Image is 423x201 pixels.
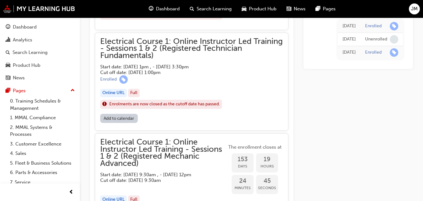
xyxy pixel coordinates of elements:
[190,5,194,13] span: search-icon
[197,5,232,13] span: Search Learning
[365,36,387,42] div: Unenrolled
[365,49,382,55] div: Enrolled
[109,101,220,108] span: Enrolments are now closed as the cutoff date has passed.
[128,89,140,97] div: Full
[242,5,246,13] span: car-icon
[8,177,77,187] a: 7. Service
[365,23,382,29] div: Enrolled
[256,184,278,192] span: Seconds
[100,89,127,97] div: Online URL
[390,35,398,43] span: learningRecordVerb_NONE-icon
[100,172,217,177] h5: Start date: [DATE] 9:30am , - [DATE] 12pm
[249,5,276,13] span: Product Hub
[13,49,48,56] div: Search Learning
[100,64,273,70] h5: Start date: [DATE] 1pm , - [DATE] 3:30pm
[100,114,138,123] a: Add to calendar
[102,100,107,108] span: exclaim-icon
[13,36,32,44] div: Analytics
[232,177,254,185] span: 24
[13,87,26,94] div: Pages
[316,5,320,13] span: pages-icon
[8,158,77,168] a: 5. Fleet & Business Solutions
[69,188,74,196] span: prev-icon
[100,70,273,75] h5: Cut off date: [DATE] 1:00pm
[390,22,398,30] span: learningRecordVerb_ENROLL-icon
[156,5,180,13] span: Dashboard
[70,87,75,95] span: up-icon
[286,5,291,13] span: news-icon
[232,156,254,163] span: 153
[8,123,77,139] a: 2. MMAL Systems & Processes
[8,113,77,123] a: 1. MMAL Compliance
[323,5,336,13] span: Pages
[3,5,75,13] img: mmal
[6,50,10,56] span: search-icon
[3,47,77,58] a: Search Learning
[8,139,77,149] a: 3. Customer Excellence
[390,48,398,56] span: learningRecordVerb_ENROLL-icon
[343,49,356,56] div: Tue Jul 08 2025 12:58:45 GMT+0930 (Australian Central Standard Time)
[6,63,10,68] span: car-icon
[100,38,283,126] button: Electrical Course 1: Online Instructor Led Training - Sessions 1 & 2 (Registered Technician Funda...
[8,96,77,113] a: 0. Training Schedules & Management
[100,38,283,59] span: Electrical Course 1: Online Instructor Led Training - Sessions 1 & 2 (Registered Technician Funda...
[256,163,278,170] span: Hours
[185,3,237,15] a: search-iconSearch Learning
[3,85,77,97] button: Pages
[149,5,153,13] span: guage-icon
[100,139,227,167] span: Electrical Course 1: Online Instructor Led Training - Sessions 1 & 2 (Registered Mechanic Advanced)
[119,75,128,84] span: learningRecordVerb_ENROLL-icon
[343,35,356,43] div: Tue Jul 08 2025 13:00:40 GMT+0930 (Australian Central Standard Time)
[13,62,40,69] div: Product Hub
[237,3,281,15] a: car-iconProduct Hub
[3,20,77,85] button: DashboardAnalyticsSearch LearningProduct HubNews
[6,88,10,94] span: pages-icon
[256,156,278,163] span: 19
[6,24,10,30] span: guage-icon
[256,177,278,185] span: 45
[311,3,341,15] a: pages-iconPages
[3,72,77,84] a: News
[3,34,77,46] a: Analytics
[227,144,283,151] span: The enrollment closes at
[144,3,185,15] a: guage-iconDashboard
[3,21,77,33] a: Dashboard
[8,149,77,158] a: 4. Sales
[409,3,420,14] button: JM
[6,75,10,81] span: news-icon
[343,22,356,29] div: Tue Jul 08 2025 13:02:44 GMT+0930 (Australian Central Standard Time)
[411,5,418,13] span: JM
[100,77,117,82] div: Enrolled
[281,3,311,15] a: news-iconNews
[294,5,306,13] span: News
[8,168,77,177] a: 6. Parts & Accessories
[232,184,254,192] span: Minutes
[3,60,77,71] a: Product Hub
[13,74,25,82] div: News
[13,24,37,31] div: Dashboard
[232,163,254,170] span: Days
[6,37,10,43] span: chart-icon
[100,177,217,183] h5: Cut off date: [DATE] 9:30am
